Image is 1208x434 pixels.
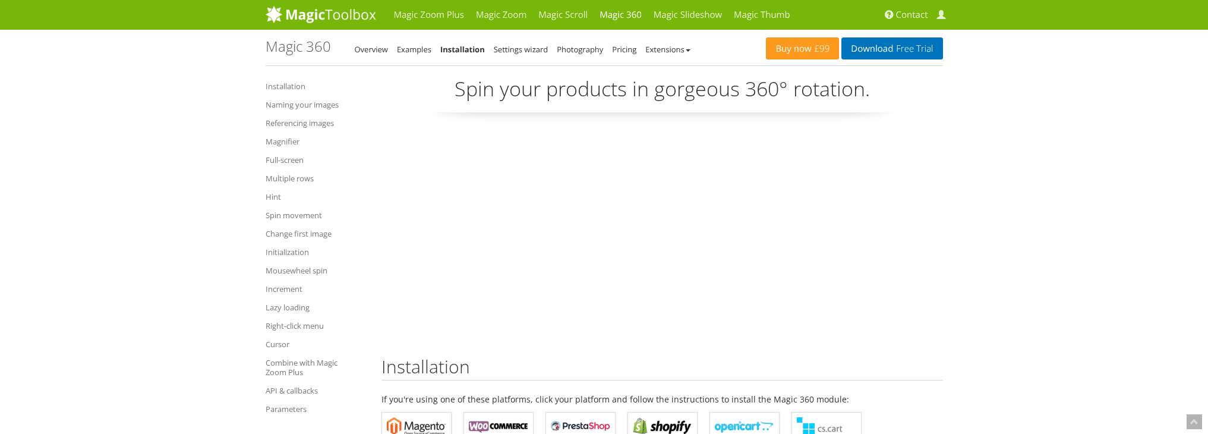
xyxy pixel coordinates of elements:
[266,39,331,54] h1: Magic 360
[266,98,364,112] a: Naming your images
[557,44,603,55] a: Photography
[266,227,364,241] a: Change first image
[266,356,364,379] a: Combine with Magic Zoom Plus
[397,44,431,55] a: Examples
[266,153,364,167] a: Full-screen
[266,171,364,185] a: Multiple rows
[266,319,364,333] a: Right-click menu
[841,37,942,59] a: DownloadFree Trial
[266,383,364,398] a: API & callbacks
[266,190,364,204] a: Hint
[266,79,364,93] a: Installation
[266,300,364,315] a: Lazy loading
[266,245,364,259] a: Initialization
[893,44,933,54] span: Free Trial
[266,337,364,351] a: Cursor
[266,134,364,149] a: Magnifier
[494,44,548,55] a: Settings wizard
[266,263,364,278] a: Mousewheel spin
[266,5,376,23] img: MagicToolbox.com - Image tools for your website
[612,44,636,55] a: Pricing
[266,208,364,222] a: Spin movement
[645,44,690,55] a: Extensions
[896,9,928,21] span: Contact
[355,44,388,55] a: Overview
[812,44,830,54] span: £99
[381,357,943,380] h2: Installation
[381,75,943,112] p: Spin your products in gorgeous 360° rotation.
[266,402,364,416] a: Parameters
[766,37,839,59] a: Buy now£99
[440,44,485,55] a: Installation
[381,392,943,406] p: If you're using one of these platforms, click your platform and follow the instructions to instal...
[266,282,364,296] a: Increment
[266,116,364,130] a: Referencing images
